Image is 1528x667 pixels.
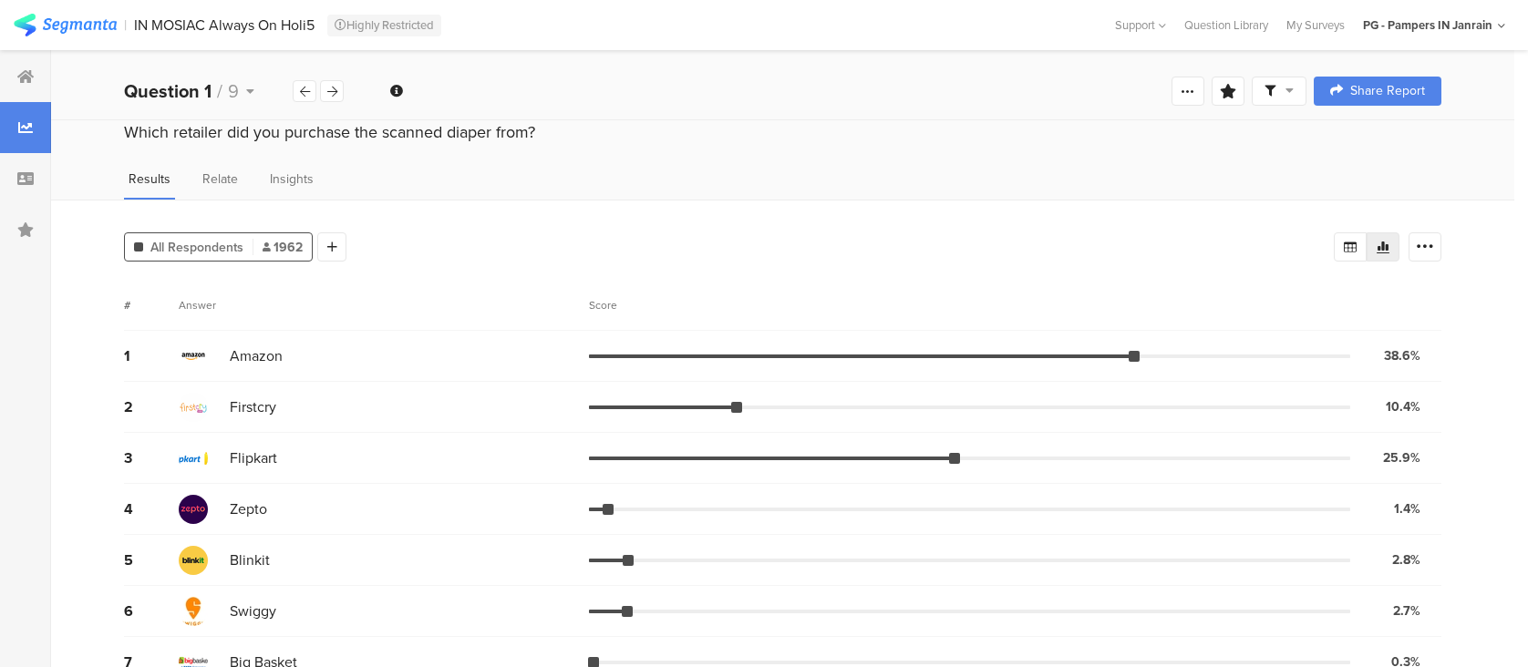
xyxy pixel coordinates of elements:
[179,297,216,313] div: Answer
[1363,16,1492,34] div: PG - Pampers IN Janrain
[263,238,303,257] span: 1962
[230,447,277,468] span: Flipkart
[124,600,179,621] div: 6
[179,546,208,575] img: d3qka8e8qzmug1.cloudfront.net%2Fitem%2F2c6ca0e5ad641b92b1ab.png
[179,342,208,371] img: d3qka8e8qzmug1.cloudfront.net%2Fitem%2F8b5927ce7ba363afc86e.png
[230,549,270,570] span: Blinkit
[124,447,179,468] div: 3
[124,345,179,366] div: 1
[179,393,208,422] img: d3qka8e8qzmug1.cloudfront.net%2Fitem%2Ff1dc28c4fa6b52df3c4a.png
[1115,11,1166,39] div: Support
[1175,16,1277,34] a: Question Library
[124,498,179,519] div: 4
[129,169,170,189] span: Results
[179,597,208,626] img: d3qka8e8qzmug1.cloudfront.net%2Fitem%2F6acd6e7de6e680eac331.jpg
[179,444,208,473] img: d3qka8e8qzmug1.cloudfront.net%2Fitem%2Fb1a198e779742e091dba.png
[1386,397,1420,416] div: 10.4%
[589,297,627,313] div: Score
[270,169,314,189] span: Insights
[124,549,179,570] div: 5
[230,600,276,621] span: Swiggy
[230,396,276,417] span: Firstcry
[1394,499,1420,518] div: 1.4%
[202,169,238,189] span: Relate
[124,15,127,36] div: |
[124,77,212,105] b: Question 1
[1392,550,1420,570] div: 2.8%
[1277,16,1354,34] a: My Surveys
[14,14,117,36] img: segmanta logo
[124,120,1441,144] div: Which retailer did you purchase the scanned diaper from?
[217,77,222,105] span: /
[134,16,315,34] div: IN MOSIAC Always On Holi5
[230,498,267,519] span: Zepto
[150,238,243,257] span: All Respondents
[124,297,179,313] div: #
[1393,601,1420,621] div: 2.7%
[327,15,441,36] div: Highly Restricted
[230,345,283,366] span: Amazon
[1350,85,1425,97] span: Share Report
[1384,346,1420,365] div: 38.6%
[179,495,208,524] img: d3qka8e8qzmug1.cloudfront.net%2Fitem%2Fa17819b06324d4778255.png
[124,396,179,417] div: 2
[1383,448,1420,467] div: 25.9%
[228,77,239,105] span: 9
